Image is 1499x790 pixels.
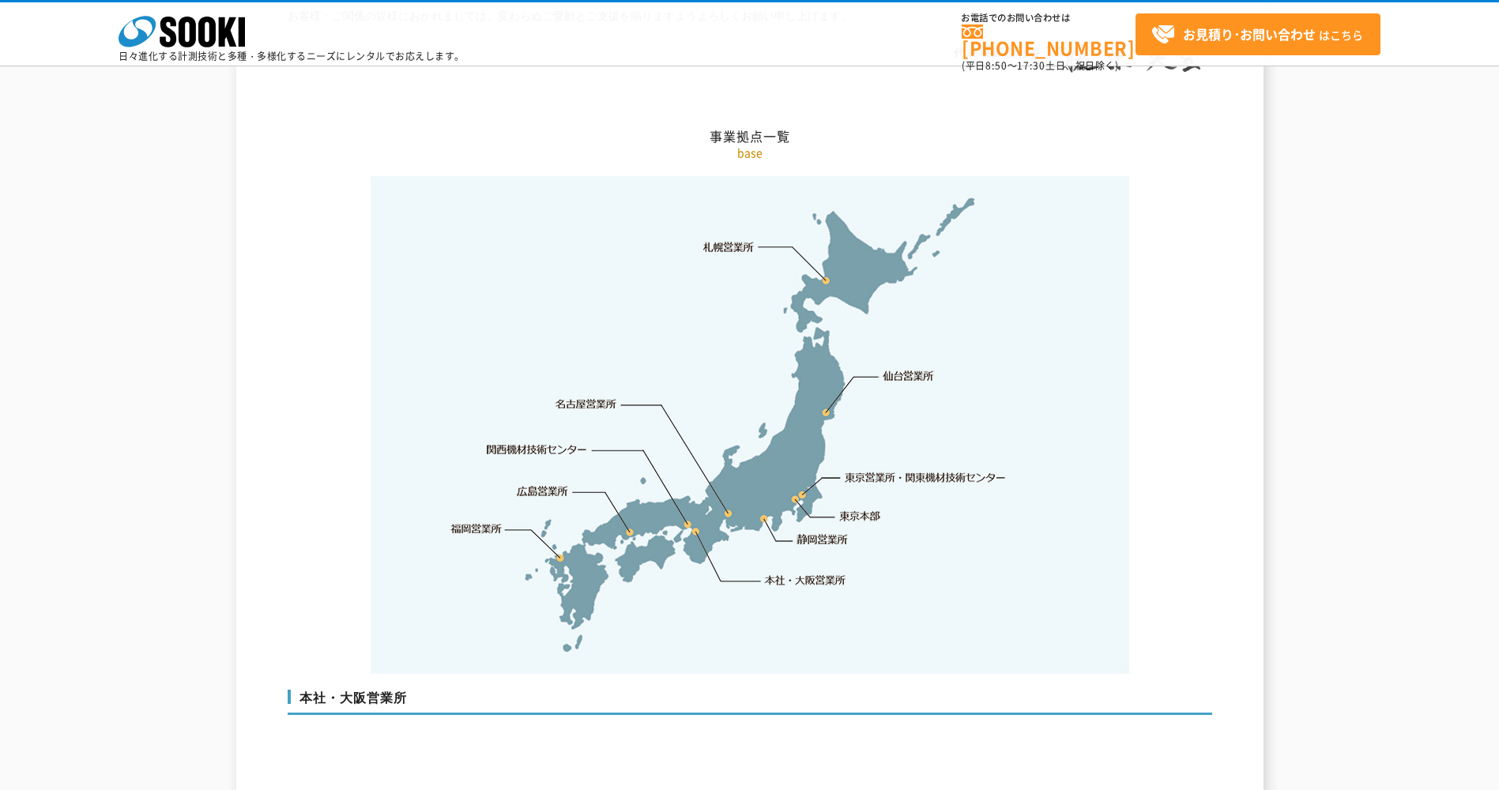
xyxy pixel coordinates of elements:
[556,397,617,412] a: 名古屋営業所
[1136,13,1380,55] a: お見積り･お問い合わせはこちら
[962,24,1136,57] a: [PHONE_NUMBER]
[840,509,881,525] a: 東京本部
[703,239,755,254] a: 札幌営業所
[883,368,934,384] a: 仙台営業所
[371,176,1129,674] img: 事業拠点一覧
[518,483,569,498] a: 広島営業所
[846,469,1007,485] a: 東京営業所・関東機材技術センター
[763,572,846,588] a: 本社・大阪営業所
[1151,23,1363,47] span: はこちら
[1017,58,1045,73] span: 17:30
[288,690,1212,715] h3: 本社・大阪営業所
[487,442,587,457] a: 関西機材技術センター
[119,51,465,61] p: 日々進化する計測技術と多種・多様化するニーズにレンタルでお応えします。
[1183,24,1316,43] strong: お見積り･お問い合わせ
[962,58,1118,73] span: (平日 ～ 土日、祝日除く)
[985,58,1007,73] span: 8:50
[797,532,848,547] a: 静岡営業所
[962,13,1136,23] span: お電話でのお問い合わせは
[450,521,502,536] a: 福岡営業所
[288,145,1212,161] p: base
